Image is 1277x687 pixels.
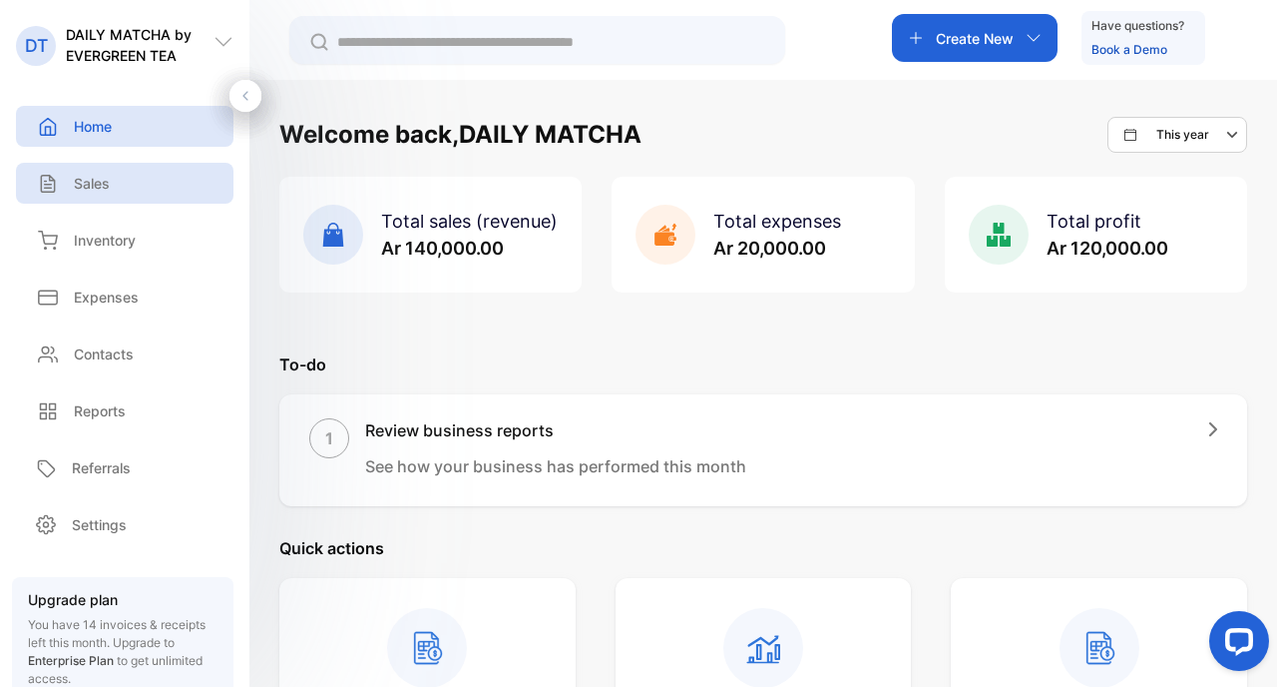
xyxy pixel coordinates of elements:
[279,117,641,153] h1: Welcome back, DAILY MATCHA
[279,352,1247,376] p: To-do
[28,635,203,686] span: Upgrade to to get unlimited access.
[1047,211,1141,232] span: Total profit
[28,589,217,610] p: Upgrade plan
[936,28,1014,49] p: Create New
[1229,20,1259,50] img: avatar
[66,24,213,66] p: DAILY MATCHA by EVERGREEN TEA
[74,230,136,251] p: Inventory
[1156,126,1209,144] p: This year
[713,211,841,232] span: Total expenses
[1193,603,1277,687] iframe: LiveChat chat widget
[325,426,333,450] p: 1
[72,514,127,535] p: Settings
[1229,14,1259,62] button: avatar
[381,211,558,232] span: Total sales (revenue)
[365,418,746,442] h1: Review business reports
[1047,238,1168,259] span: Ar 120,000.00
[892,14,1058,62] button: Create New
[74,173,110,194] p: Sales
[74,287,139,308] p: Expenses
[74,343,134,364] p: Contacts
[381,238,504,259] span: Ar 140,000.00
[1107,117,1247,153] button: This year
[279,536,1247,560] p: Quick actions
[25,33,48,59] p: DT
[72,457,131,478] p: Referrals
[74,116,112,137] p: Home
[28,653,114,668] span: Enterprise Plan
[74,400,126,421] p: Reports
[713,238,826,259] span: Ar 20,000.00
[1091,42,1167,57] a: Book a Demo
[365,454,746,478] p: See how your business has performed this month
[1091,16,1184,36] p: Have questions?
